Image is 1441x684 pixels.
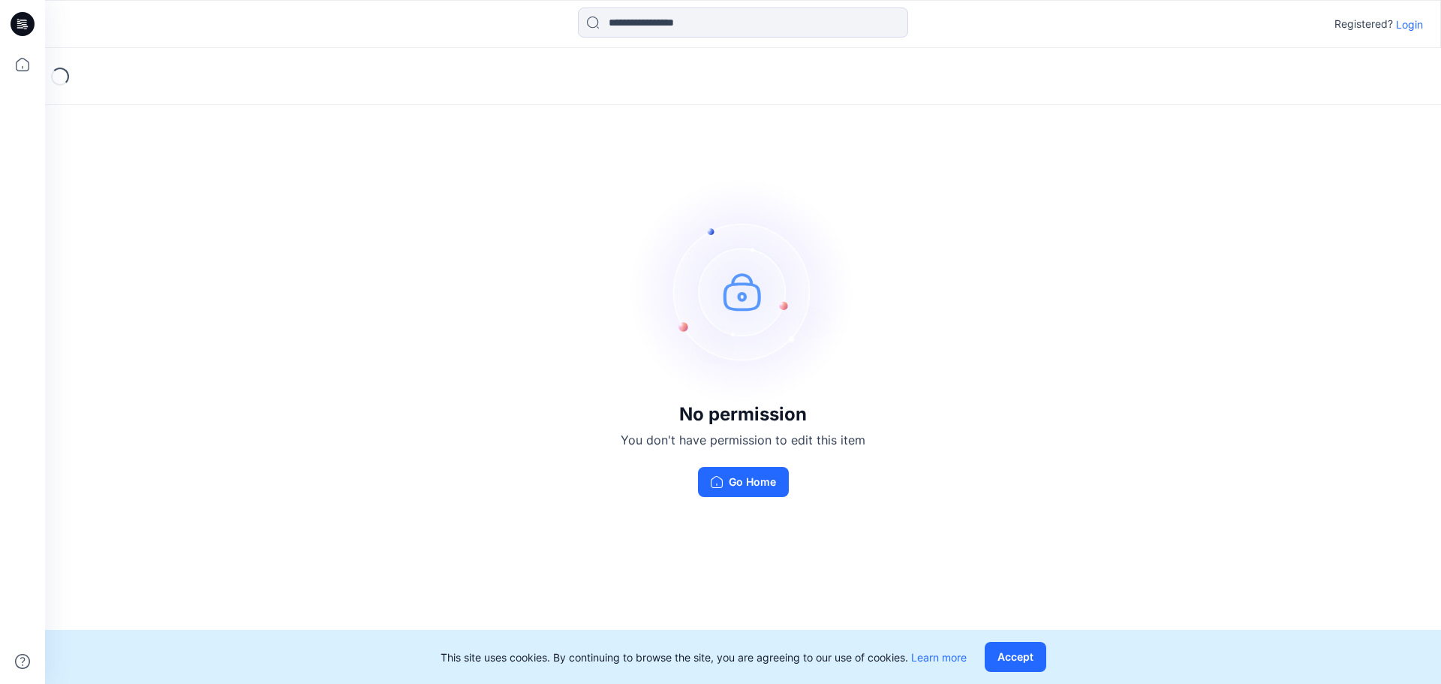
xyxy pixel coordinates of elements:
button: Go Home [698,467,789,497]
p: This site uses cookies. By continuing to browse the site, you are agreeing to our use of cookies. [441,649,967,665]
p: Registered? [1334,15,1393,33]
p: You don't have permission to edit this item [621,431,865,449]
h3: No permission [621,404,865,425]
a: Learn more [911,651,967,664]
button: Accept [985,642,1046,672]
img: no-perm.svg [630,179,856,404]
p: Login [1396,17,1423,32]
